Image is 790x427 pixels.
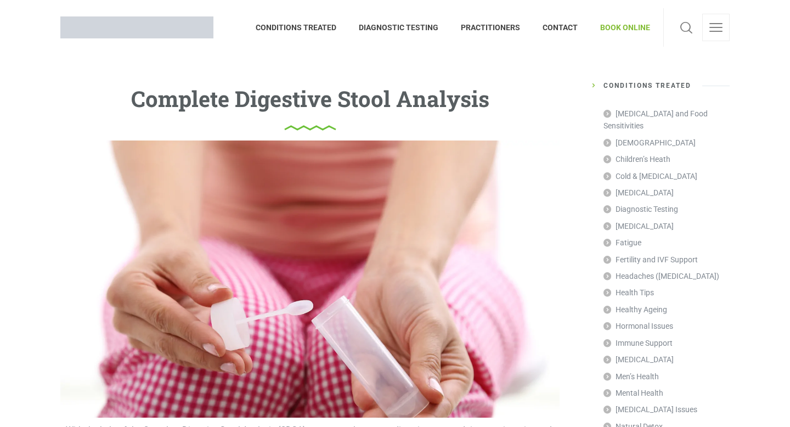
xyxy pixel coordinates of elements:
a: Men’s Health [603,368,659,385]
a: Healthy Ageing [603,301,667,318]
span: DIAGNOSTIC TESTING [348,19,450,36]
a: Hormonal Issues [603,318,673,334]
h1: Complete Digestive Stool Analysis [66,88,554,110]
span: PRACTITIONERS [450,19,532,36]
a: [MEDICAL_DATA] [603,218,674,234]
a: Health Tips [603,284,654,301]
a: CONDITIONS TREATED [256,8,348,47]
a: [MEDICAL_DATA] and Food Sensitivities [603,105,730,134]
a: Brisbane Naturopath [60,8,213,47]
a: DIAGNOSTIC TESTING [348,8,450,47]
a: BOOK ONLINE [589,8,650,47]
a: Mental Health [603,385,663,401]
a: PRACTITIONERS [450,8,532,47]
a: [MEDICAL_DATA] [603,184,674,201]
a: [MEDICAL_DATA] [603,351,674,368]
a: Children’s Heath [603,151,670,167]
a: Fatigue [603,234,641,251]
a: Headaches ([MEDICAL_DATA]) [603,268,719,284]
span: CONTACT [532,19,589,36]
a: CONTACT [532,8,589,47]
a: Search [677,14,696,41]
a: [DEMOGRAPHIC_DATA] [603,134,696,151]
img: Brisbane Naturopath [60,16,213,38]
span: CONDITIONS TREATED [256,19,348,36]
a: Fertility and IVF Support [603,251,698,268]
span: BOOK ONLINE [589,19,650,36]
h5: Conditions Treated [592,82,730,97]
a: Immune Support [603,335,673,351]
a: Diagnostic Testing [603,201,678,217]
a: [MEDICAL_DATA] Issues [603,401,697,418]
a: Cold & [MEDICAL_DATA] [603,168,697,184]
